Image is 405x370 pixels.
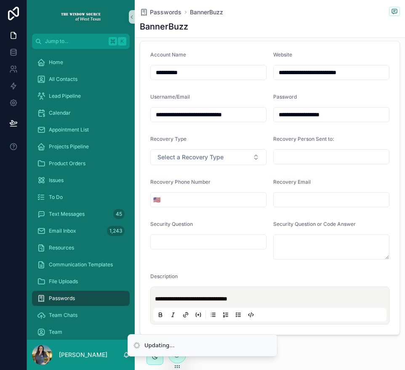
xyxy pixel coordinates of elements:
[150,136,187,142] span: Recovery Type
[273,221,356,227] span: Security Question or Code Answer
[150,149,266,165] button: Select Button
[49,295,75,302] span: Passwords
[273,94,297,100] span: Password
[49,244,74,251] span: Resources
[49,261,113,268] span: Communication Templates
[32,55,130,70] a: Home
[153,196,160,204] span: 🇺🇸
[32,72,130,87] a: All Contacts
[32,206,130,222] a: Text Messages45
[27,49,135,340] div: scrollable content
[32,156,130,171] a: Product Orders
[32,34,130,49] button: Jump to...K
[32,324,130,340] a: Team
[119,38,125,45] span: K
[49,126,89,133] span: Appointment List
[32,88,130,104] a: Lead Pipeline
[150,94,190,100] span: Username/Email
[32,105,130,121] a: Calendar
[273,51,292,58] span: Website
[150,273,178,279] span: Description
[113,209,125,219] div: 45
[49,177,64,184] span: Issues
[49,278,78,285] span: File Uploads
[190,8,223,16] a: BannerBuzz
[49,143,89,150] span: Projects Pipeline
[140,21,188,32] h1: BannerBuzz
[49,59,63,66] span: Home
[32,139,130,154] a: Projects Pipeline
[61,10,101,24] img: App logo
[49,194,63,201] span: To Do
[150,221,193,227] span: Security Question
[49,228,76,234] span: Email Inbox
[150,8,181,16] span: Passwords
[45,38,105,45] span: Jump to...
[144,341,175,350] div: Updating...
[59,351,107,359] p: [PERSON_NAME]
[273,136,334,142] span: Recovery Person Sent to:
[273,179,311,185] span: Recovery Email
[49,329,62,335] span: Team
[32,223,130,239] a: Email Inbox1,243
[49,76,77,83] span: All Contacts
[49,211,85,217] span: Text Messages
[32,240,130,255] a: Resources
[32,308,130,323] a: Team Chats
[32,291,130,306] a: Passwords
[151,192,163,207] button: Select Button
[49,312,77,319] span: Team Chats
[140,8,181,16] a: Passwords
[49,110,71,116] span: Calendar
[49,93,81,99] span: Lead Pipeline
[32,190,130,205] a: To Do
[32,257,130,272] a: Communication Templates
[49,160,85,167] span: Product Orders
[107,226,125,236] div: 1,243
[157,153,224,161] span: Select a Recovery Type
[32,122,130,137] a: Appointment List
[32,274,130,289] a: File Uploads
[32,173,130,188] a: Issues
[150,51,186,58] span: Account Name
[150,179,210,185] span: Recovery Phone Number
